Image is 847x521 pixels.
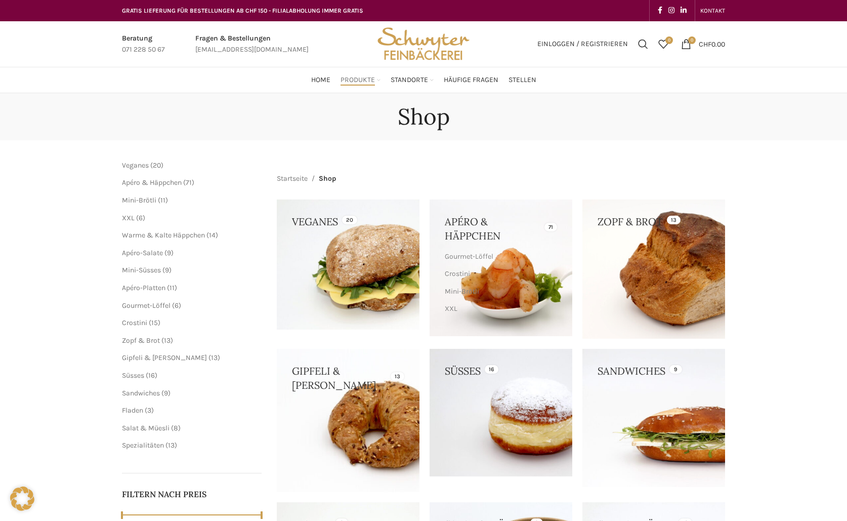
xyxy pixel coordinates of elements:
a: Spezialitäten [122,441,164,450]
a: Instagram social link [665,4,677,18]
span: 8 [174,424,178,432]
span: Home [311,75,330,85]
span: 3 [147,406,151,415]
span: GRATIS LIEFERUNG FÜR BESTELLUNGEN AB CHF 150 - FILIALABHOLUNG IMMER GRATIS [122,7,363,14]
span: 6 [139,214,143,222]
a: Infobox link [195,33,309,56]
a: Häufige Fragen [444,70,498,90]
a: Einloggen / Registrieren [532,34,633,54]
span: 13 [168,441,175,450]
a: Veganes [122,161,149,170]
span: Häufige Fragen [444,75,498,85]
span: Einloggen / Registrieren [537,41,628,48]
span: CHF [699,39,711,48]
a: 0 [653,34,673,54]
span: 11 [160,196,165,205]
a: Gourmet-Löffel [122,301,171,310]
span: 13 [211,353,218,362]
a: Warme & Kalte Häppchen [122,231,205,239]
span: Stellen [509,75,536,85]
span: 0 [688,36,696,44]
span: 11 [170,284,175,292]
bdi: 0.00 [699,39,725,48]
a: Linkedin social link [677,4,690,18]
a: XXL [445,300,555,317]
span: 13 [164,336,171,345]
a: Apéro-Salate [122,249,163,257]
a: Startseite [277,173,308,184]
h5: Filtern nach Preis [122,489,262,500]
span: 9 [167,249,171,257]
a: Suchen [633,34,653,54]
a: 0 CHF0.00 [676,34,730,54]
span: 9 [164,389,168,397]
span: Produkte [341,75,375,85]
a: Apéro-Platten [122,284,165,292]
span: 6 [175,301,179,310]
div: Secondary navigation [695,1,730,21]
div: Meine Wunschliste [653,34,673,54]
span: Shop [319,173,336,184]
span: 20 [153,161,161,170]
a: Stellen [509,70,536,90]
div: Main navigation [117,70,730,90]
a: Infobox link [122,33,165,56]
span: KONTAKT [700,7,725,14]
span: Standorte [391,75,428,85]
a: Home [311,70,330,90]
a: Salat & Müesli [122,424,170,432]
a: Crostini [122,318,147,327]
nav: Breadcrumb [277,173,336,184]
a: Apéro & Häppchen [122,178,182,187]
a: Süsses [122,371,144,380]
a: Fladen [122,406,143,415]
a: Facebook social link [655,4,665,18]
a: KONTAKT [700,1,725,21]
a: Gipfeli & [PERSON_NAME] [122,353,207,362]
a: Mini-Süsses [122,266,161,274]
a: Produkte [341,70,380,90]
a: XXL [122,214,135,222]
span: 71 [186,178,192,187]
h1: Shop [398,103,450,130]
a: Gourmet-Löffel [445,248,555,265]
a: Crostini [445,265,555,283]
a: Mini-Brötli [122,196,156,205]
a: Standorte [391,70,434,90]
span: 15 [151,318,158,327]
img: Bäckerei Schwyter [374,21,473,67]
span: 14 [209,231,216,239]
a: Zopf & Brot [122,336,160,345]
a: Mini-Brötli [445,283,555,300]
span: 16 [148,371,155,380]
span: 0 [665,36,673,44]
span: 9 [165,266,169,274]
a: Site logo [374,39,473,48]
a: Warme & Kalte Häppchen [445,317,555,335]
a: Sandwiches [122,389,160,397]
